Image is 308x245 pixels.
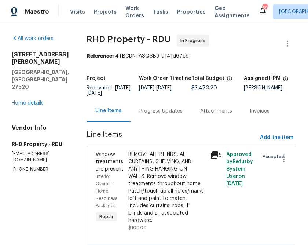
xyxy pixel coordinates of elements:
[200,107,232,115] div: Attachments
[191,85,217,91] span: $3,470.20
[153,9,168,14] span: Tasks
[87,76,106,81] h5: Project
[12,36,54,41] a: All work orders
[87,131,257,145] span: Line Items
[227,76,232,85] span: The total cost of line items that have been proposed by Opendoor. This sum includes line items th...
[244,76,280,81] h5: Assigned HPM
[177,8,206,15] span: Properties
[87,85,132,96] span: Renovation
[25,8,49,15] span: Maestro
[139,107,183,115] div: Progress Updates
[226,181,243,186] span: [DATE]
[128,226,147,230] span: $100.00
[250,107,269,115] div: Invoices
[260,133,293,142] span: Add line item
[94,8,117,15] span: Projects
[262,4,267,12] div: 692
[87,91,102,96] span: [DATE]
[283,76,289,85] span: The hpm assigned to this work order.
[210,151,222,160] div: 5
[96,174,117,208] span: Interior Overall - Home Readiness Packages
[12,69,69,91] h5: [GEOGRAPHIC_DATA], [GEOGRAPHIC_DATA] 27520
[12,124,69,132] h4: Vendor Info
[12,151,69,163] p: [EMAIL_ADDRESS][DOMAIN_NAME]
[257,131,296,145] button: Add line item
[263,153,287,160] span: Accepted
[139,76,191,81] h5: Work Order Timeline
[125,4,144,19] span: Work Orders
[96,213,117,220] span: Repair
[12,140,69,148] h5: RHD Property - RDU
[156,85,172,91] span: [DATE]
[12,51,69,66] h2: [STREET_ADDRESS][PERSON_NAME]
[128,151,206,224] div: REMOVE ALL BLINDS, ALL CURTAINS, SHELVING, AND ANYTHING HANGING ON WALLS. Remove window treatment...
[115,85,131,91] span: [DATE]
[180,37,208,44] span: In Progress
[87,35,171,44] span: RHD Property - RDU
[95,107,122,114] div: Line Items
[12,100,44,106] a: Home details
[12,166,69,172] p: [PHONE_NUMBER]
[96,152,124,172] span: Window treatments are present
[139,85,172,91] span: -
[244,85,296,91] div: [PERSON_NAME]
[87,52,296,60] div: 4TBCDNTASQSB9-d141d67e9
[87,85,132,96] span: -
[139,85,154,91] span: [DATE]
[70,8,85,15] span: Visits
[87,54,114,59] b: Reference:
[191,76,224,81] h5: Total Budget
[214,4,250,19] span: Geo Assignments
[226,152,253,186] span: Approved by Refurby System User on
